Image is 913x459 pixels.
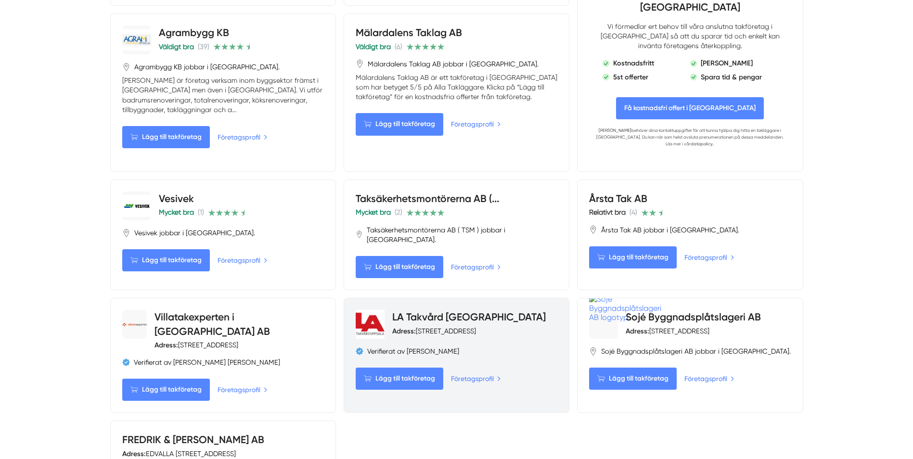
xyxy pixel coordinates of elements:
[589,208,626,216] span: Relativt bra
[367,225,557,244] span: Taksäkerhetsmontörerna AB ( TSM ) jobbar i [GEOGRAPHIC_DATA].
[356,310,385,339] img: LA Takvård Uppsala logotyp
[601,346,791,356] span: Sojé Byggnadsplåtslageri AB jobbar i [GEOGRAPHIC_DATA].
[626,327,649,335] strong: Adress:
[392,311,546,323] a: LA Takvård [GEOGRAPHIC_DATA]
[626,326,709,336] div: [STREET_ADDRESS]
[154,340,238,350] div: [STREET_ADDRESS]
[589,368,677,390] : Lägg till takföretag
[218,132,268,142] a: Företagsprofil
[684,373,734,384] a: Företagsprofil
[122,29,151,50] img: Agrambygg KB logotyp
[218,384,268,395] a: Företagsprofil
[451,262,501,272] a: Företagsprofil
[356,230,363,239] svg: Pin / Karta
[122,229,130,237] svg: Pin / Karta
[356,60,364,68] svg: Pin / Karta
[589,294,661,355] img: Sojé Byggnadsplåtslageri AB logotyp
[599,128,631,133] a: [PERSON_NAME]
[122,126,210,148] : Lägg till takföretag
[367,346,459,356] span: Verifierat av [PERSON_NAME]
[451,373,501,384] a: Företagsprofil
[134,62,280,72] span: Agrambygg KB jobbar i [GEOGRAPHIC_DATA].
[198,43,209,51] span: (39)
[589,226,597,234] svg: Pin / Karta
[589,246,677,268] : Lägg till takföretag
[684,252,734,263] a: Företagsprofil
[616,97,764,119] span: Få kostnadsfri offert i Uppsala län
[356,256,443,278] : Lägg till takföretag
[134,357,280,367] span: Verifierat av [PERSON_NAME] [PERSON_NAME]
[356,113,443,135] : Lägg till takföretag
[134,228,255,238] span: Vesivek jobbar i [GEOGRAPHIC_DATA].
[154,311,270,337] a: Villatakexperten i [GEOGRAPHIC_DATA] AB
[601,225,739,235] span: Årsta Tak AB jobbar i [GEOGRAPHIC_DATA].
[356,43,391,51] span: Väldigt bra
[122,76,324,115] p: [PERSON_NAME] är företag verksam inom byggsektor främst i [GEOGRAPHIC_DATA] men även i [GEOGRAPHI...
[122,249,210,271] : Lägg till takföretag
[356,192,499,204] a: Taksäkerhetsmontörerna AB (...
[159,192,194,204] a: Vesivek
[356,368,443,390] : Lägg till takföretag
[451,119,501,129] a: Företagsprofil
[159,208,194,216] span: Mycket bra
[198,208,204,216] span: (1)
[589,192,647,204] a: Årsta Tak AB
[593,22,787,51] p: Vi förmedlar ert behov till våra anslutna takföretag i [GEOGRAPHIC_DATA] så att du sparar tid och...
[691,141,713,146] a: datapolicy.
[392,326,476,336] div: [STREET_ADDRESS]
[122,449,146,458] strong: Adress:
[122,433,264,446] a: FREDRIK & [PERSON_NAME] AB
[122,195,151,217] img: Vesivek logotyp
[122,379,210,401] : Lägg till takföretag
[395,208,402,216] span: (2)
[392,327,416,335] strong: Adress:
[368,59,539,69] span: Mälardalens Taklag AB jobbar i [GEOGRAPHIC_DATA].
[159,43,194,51] span: Väldigt bra
[593,127,787,147] p: behöver dina kontaktuppgifter för att kunna hjälpa dig hitta en takläggare i [GEOGRAPHIC_DATA]. D...
[630,208,637,216] span: (4)
[218,255,268,266] a: Företagsprofil
[701,72,762,82] p: Spara tid & pengar
[395,43,402,51] span: (6)
[122,63,130,71] svg: Pin / Karta
[589,347,597,356] svg: Pin / Karta
[122,449,236,459] div: EDVALLA [STREET_ADDRESS]
[701,58,753,68] p: [PERSON_NAME]
[122,323,147,326] img: Villatakexperten i Sverige AB logotyp
[356,208,391,216] span: Mycket bra
[613,58,654,68] p: Kostnadsfritt
[154,341,178,349] strong: Adress:
[159,26,229,38] a: Agrambygg KB
[356,73,557,102] p: Mälardalens Taklag AB är ett takföretag i [GEOGRAPHIC_DATA] som har betyget 5/5 på Alla Takläggar...
[356,26,462,38] a: Mälardalens Taklag AB
[626,311,761,323] a: Sojé Byggnadsplåtslageri AB
[613,72,648,82] p: 5st offerter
